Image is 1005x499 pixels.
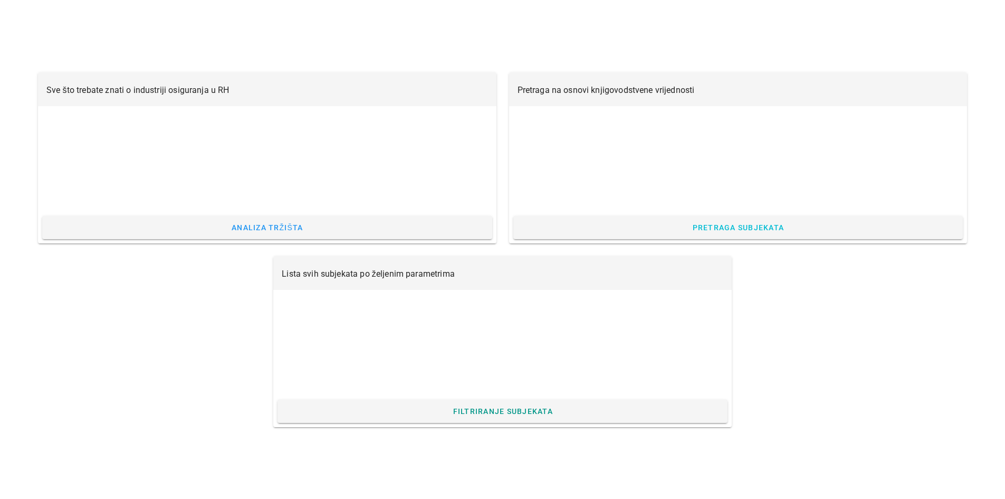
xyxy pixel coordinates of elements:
[282,269,455,279] span: Lista svih subjekata po željenim parametrima
[452,407,553,416] span: Filtriranje subjekata
[277,400,728,423] a: Filtriranje subjekata
[692,223,784,232] span: Pretraga subjekata
[518,85,695,95] span: Pretraga na osnovi knjigovodstvene vrijednosti
[46,85,229,95] span: Sve što trebate znati o industriji osiguranja u RH
[42,216,492,239] a: Analiza tržišta
[513,216,963,239] a: Pretraga subjekata
[231,223,303,232] span: Analiza tržišta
